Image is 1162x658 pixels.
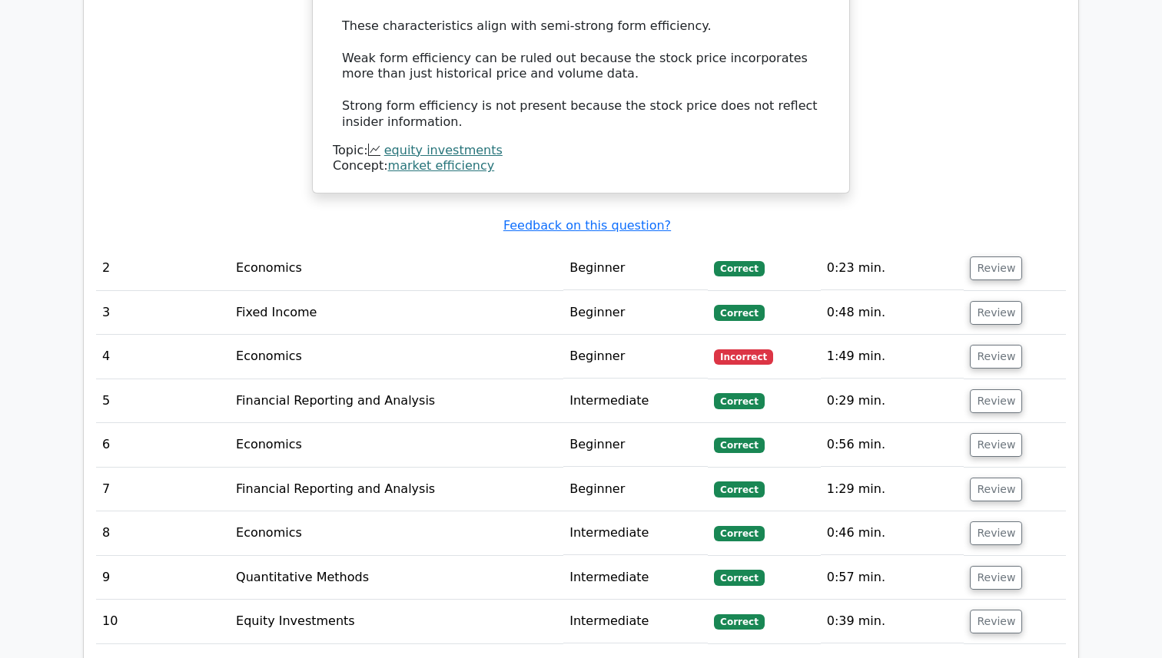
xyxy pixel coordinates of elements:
td: 0:39 min. [821,600,964,643]
td: 0:46 min. [821,511,964,555]
td: 0:29 min. [821,379,964,423]
td: 0:48 min. [821,291,964,335]
span: Incorrect [714,349,773,365]
td: 10 [96,600,230,643]
button: Review [970,389,1022,413]
span: Correct [714,570,764,585]
td: Intermediate [563,379,708,423]
span: Correct [714,393,764,408]
td: 7 [96,468,230,511]
a: market efficiency [388,158,495,173]
td: Quantitative Methods [230,556,563,600]
div: Topic: [333,143,829,159]
td: 1:49 min. [821,335,964,379]
a: equity investments [384,143,503,157]
button: Review [970,301,1022,325]
td: Beginner [563,335,708,379]
td: Intermediate [563,556,708,600]
td: 6 [96,423,230,467]
td: Fixed Income [230,291,563,335]
span: Correct [714,526,764,541]
td: Economics [230,511,563,555]
td: Economics [230,335,563,379]
td: Beginner [563,468,708,511]
td: 5 [96,379,230,423]
button: Review [970,256,1022,280]
td: 0:56 min. [821,423,964,467]
button: Review [970,566,1022,590]
td: Beginner [563,246,708,290]
span: Correct [714,305,764,320]
span: Correct [714,438,764,453]
button: Review [970,433,1022,457]
td: Economics [230,246,563,290]
td: Intermediate [563,600,708,643]
td: 0:23 min. [821,246,964,290]
button: Review [970,610,1022,633]
span: Correct [714,261,764,276]
div: Concept: [333,158,829,174]
td: Economics [230,423,563,467]
td: Equity Investments [230,600,563,643]
td: Beginner [563,291,708,335]
td: 4 [96,335,230,379]
td: Beginner [563,423,708,467]
td: Financial Reporting and Analysis [230,468,563,511]
button: Review [970,345,1022,369]
button: Review [970,521,1022,545]
td: 2 [96,246,230,290]
td: Financial Reporting and Analysis [230,379,563,423]
td: Intermediate [563,511,708,555]
td: 8 [96,511,230,555]
td: 9 [96,556,230,600]
td: 3 [96,291,230,335]
a: Feedback on this question? [503,218,671,233]
span: Correct [714,614,764,630]
span: Correct [714,481,764,497]
button: Review [970,478,1022,501]
td: 0:57 min. [821,556,964,600]
td: 1:29 min. [821,468,964,511]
